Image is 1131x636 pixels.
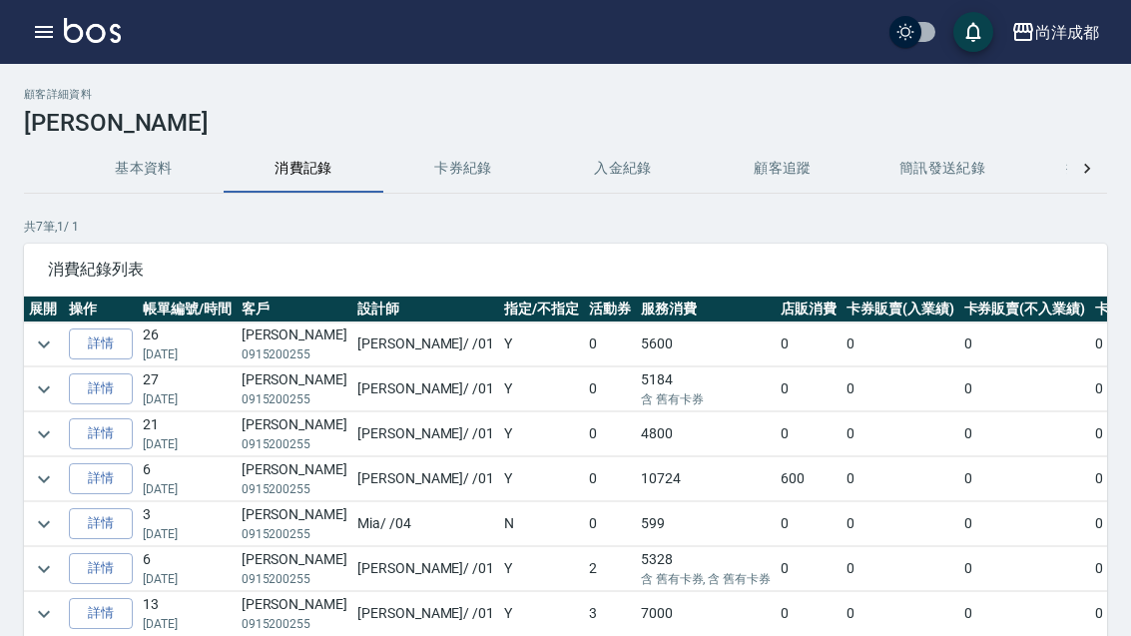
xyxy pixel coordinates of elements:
td: 27 [138,367,237,411]
button: expand row [29,599,59,629]
h2: 顧客詳細資料 [24,88,1107,101]
td: Mia / /04 [352,502,499,546]
td: Y [499,592,584,636]
p: [DATE] [143,390,232,408]
td: 0 [959,457,1091,501]
a: 詳情 [69,598,133,629]
td: 0 [842,322,959,366]
td: [PERSON_NAME] [237,547,352,591]
th: 活動券 [584,297,636,322]
td: 599 [636,502,776,546]
td: [PERSON_NAME] [237,457,352,501]
p: [DATE] [143,615,232,633]
td: [PERSON_NAME] [237,322,352,366]
p: 含 舊有卡券, 含 舊有卡券 [641,570,771,588]
td: 0 [776,547,842,591]
p: 0915200255 [242,345,347,363]
td: 0 [584,367,636,411]
p: [DATE] [143,570,232,588]
td: 0 [842,547,959,591]
td: 5328 [636,547,776,591]
th: 客戶 [237,297,352,322]
th: 指定/不指定 [499,297,584,322]
td: 0 [842,457,959,501]
td: 0 [776,367,842,411]
td: 7000 [636,592,776,636]
td: 0 [584,412,636,456]
td: [PERSON_NAME] / /01 [352,592,499,636]
a: 詳情 [69,373,133,404]
td: Y [499,547,584,591]
p: [DATE] [143,480,232,498]
td: N [499,502,584,546]
button: expand row [29,464,59,494]
td: 0 [776,592,842,636]
button: 卡券紀錄 [383,145,543,193]
td: 6 [138,547,237,591]
th: 服務消費 [636,297,776,322]
h3: [PERSON_NAME] [24,109,1107,137]
td: 0 [842,502,959,546]
td: 0 [959,502,1091,546]
button: 消費記錄 [224,145,383,193]
p: [DATE] [143,435,232,453]
th: 卡券販賣(不入業績) [959,297,1091,322]
th: 展開 [24,297,64,322]
td: 26 [138,322,237,366]
td: 0 [959,367,1091,411]
td: 0 [959,322,1091,366]
td: 0 [776,502,842,546]
a: 詳情 [69,508,133,539]
button: 尚洋成都 [1003,12,1107,53]
td: 3 [584,592,636,636]
td: 4800 [636,412,776,456]
td: [PERSON_NAME] / /01 [352,457,499,501]
td: [PERSON_NAME] [237,592,352,636]
a: 詳情 [69,553,133,584]
button: expand row [29,554,59,584]
td: [PERSON_NAME] / /01 [352,367,499,411]
p: [DATE] [143,525,232,543]
td: [PERSON_NAME] / /01 [352,412,499,456]
button: save [953,12,993,52]
td: 13 [138,592,237,636]
th: 帳單編號/時間 [138,297,237,322]
td: 0 [776,322,842,366]
p: 0915200255 [242,435,347,453]
td: Y [499,412,584,456]
a: 詳情 [69,418,133,449]
div: 尚洋成都 [1035,20,1099,45]
th: 店販消費 [776,297,842,322]
a: 詳情 [69,463,133,494]
td: [PERSON_NAME] [237,412,352,456]
td: [PERSON_NAME] / /01 [352,322,499,366]
p: 0915200255 [242,525,347,543]
td: 0 [959,412,1091,456]
td: 0 [842,412,959,456]
td: 0 [584,322,636,366]
p: 0915200255 [242,480,347,498]
td: 0 [842,367,959,411]
button: 簡訊發送紀錄 [862,145,1022,193]
td: 0 [584,457,636,501]
button: expand row [29,329,59,359]
th: 卡券販賣(入業績) [842,297,959,322]
td: [PERSON_NAME] [237,367,352,411]
td: 0 [584,502,636,546]
p: 0915200255 [242,390,347,408]
td: 600 [776,457,842,501]
td: 0 [959,592,1091,636]
td: 5184 [636,367,776,411]
td: [PERSON_NAME] / /01 [352,547,499,591]
td: 2 [584,547,636,591]
td: Y [499,322,584,366]
a: 詳情 [69,328,133,359]
td: 10724 [636,457,776,501]
p: 含 舊有卡券 [641,390,771,408]
td: Y [499,457,584,501]
button: 顧客追蹤 [703,145,862,193]
td: 0 [959,547,1091,591]
p: [DATE] [143,345,232,363]
td: 5600 [636,322,776,366]
img: Logo [64,18,121,43]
